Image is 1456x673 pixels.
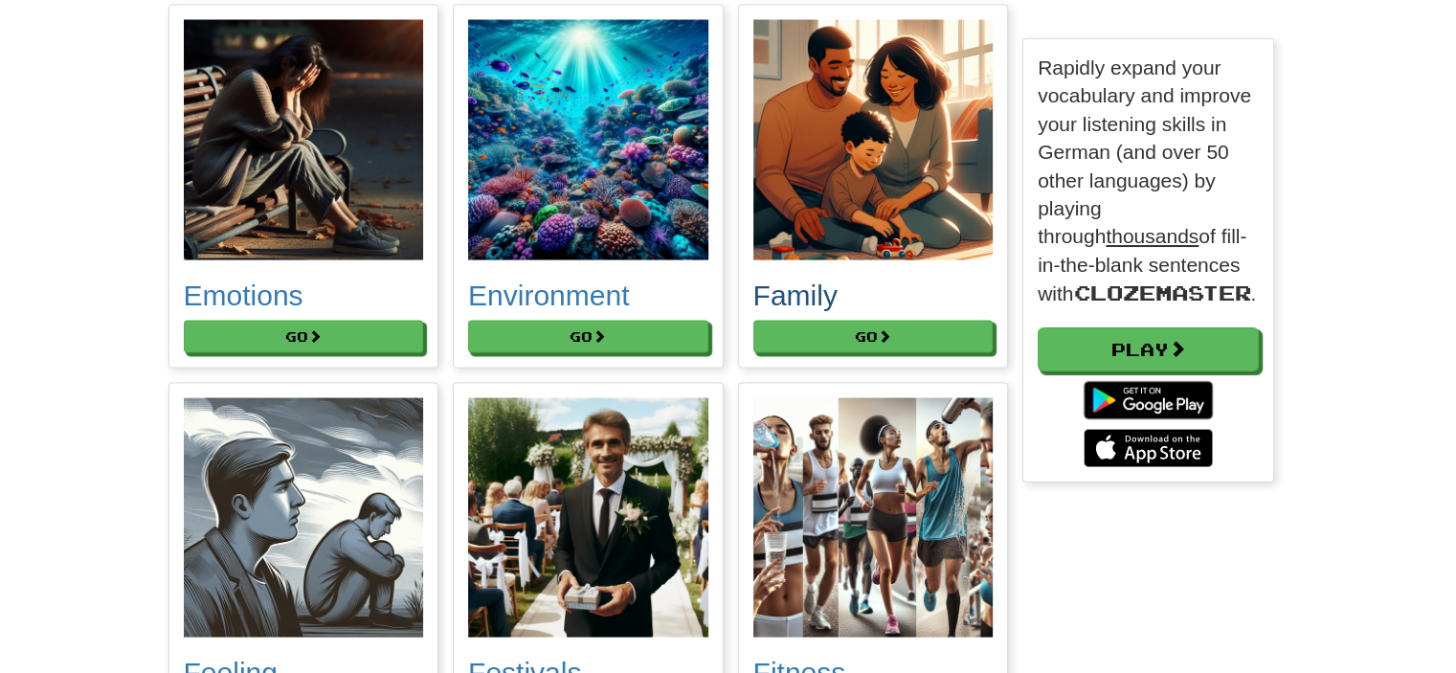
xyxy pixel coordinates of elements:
img: 0997ec85-f5e6-4ed4-a620-786d80eb9fa5.small.png [753,398,994,639]
img: Get it on Google Play [1074,371,1222,429]
button: Go [468,321,708,353]
u: thousands [1106,225,1198,247]
a: Family Go [753,20,994,353]
p: Rapidly expand your vocabulary and improve your listening skills in German (and over 50 other lan... [1038,54,1259,308]
h2: Emotions [184,280,424,311]
img: 5bcdcf7e-beae-4b87-970b-1fea4464b32e.small.png [468,20,708,260]
h2: Environment [468,280,708,311]
a: Play [1038,327,1259,371]
a: Environment Go [468,20,708,353]
span: Clozemaster [1073,280,1250,304]
button: Go [753,321,994,353]
img: Download_on_the_App_Store_Badge_US-UK_135x40-25178aeef6eb6b83b96f5f2d004eda3bffbb37122de64afbaef7... [1084,429,1213,467]
img: 000ccc7b-47cd-4a85-ba05-cd864c9b97e5.small.png [184,398,424,639]
img: 4e9cc08a-e9dc-4003-bb61-748e99421501.small.png [184,20,424,260]
h2: Family [753,280,994,311]
a: Emotions Go [184,20,424,353]
button: Go [184,321,424,353]
img: 22aa2e2b-f761-4a36-9075-0e4733cb26f5.small.png [753,20,994,260]
img: fa45a31c-d79d-4ddd-81a2-3e728533779e.small.png [468,398,708,639]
